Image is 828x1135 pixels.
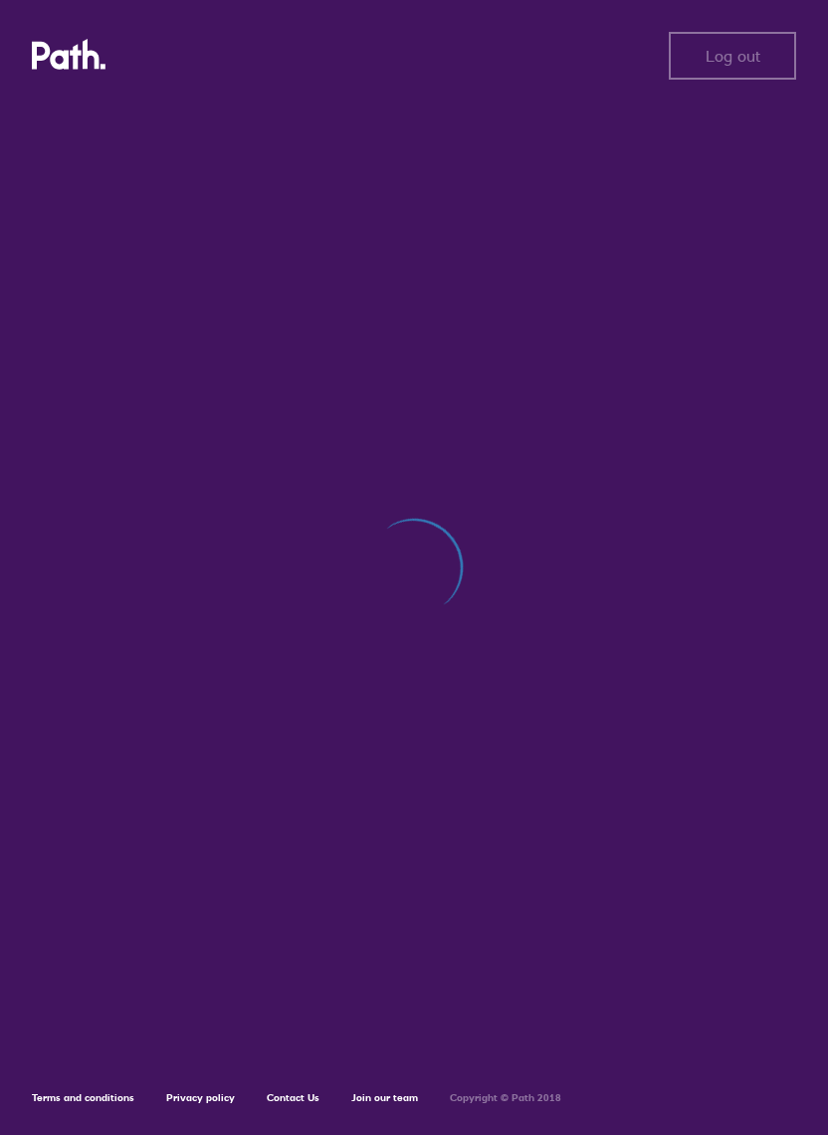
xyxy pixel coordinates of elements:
[267,1091,319,1104] a: Contact Us
[450,1092,561,1104] h6: Copyright © Path 2018
[669,32,796,80] button: Log out
[166,1091,235,1104] a: Privacy policy
[32,1091,134,1104] a: Terms and conditions
[706,47,760,65] span: Log out
[351,1091,418,1104] a: Join our team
